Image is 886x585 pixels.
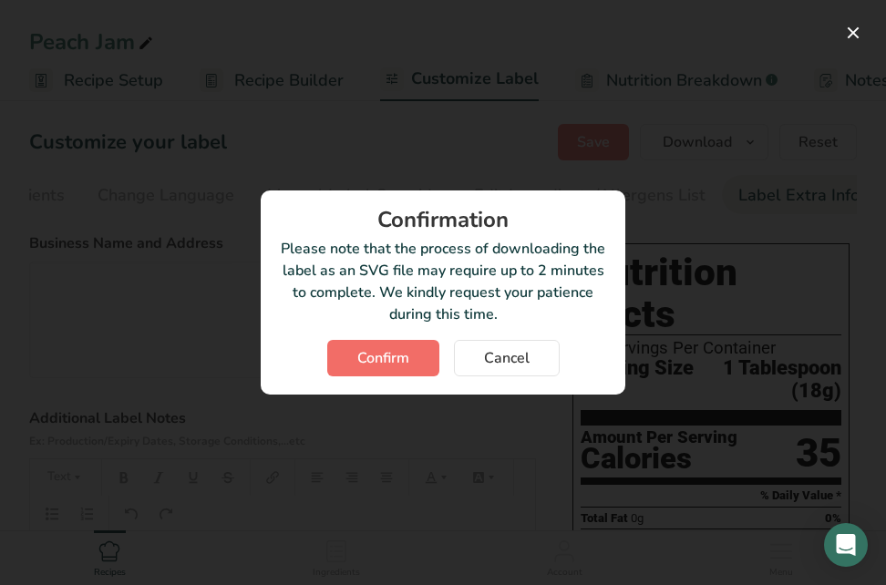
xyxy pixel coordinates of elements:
[824,523,868,567] div: Open Intercom Messenger
[279,238,607,325] p: Please note that the process of downloading the label as an SVG file may require up to 2 minutes ...
[454,340,560,376] button: Cancel
[357,347,409,369] span: Confirm
[327,340,439,376] button: Confirm
[279,209,607,231] div: Confirmation
[484,347,530,369] span: Cancel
